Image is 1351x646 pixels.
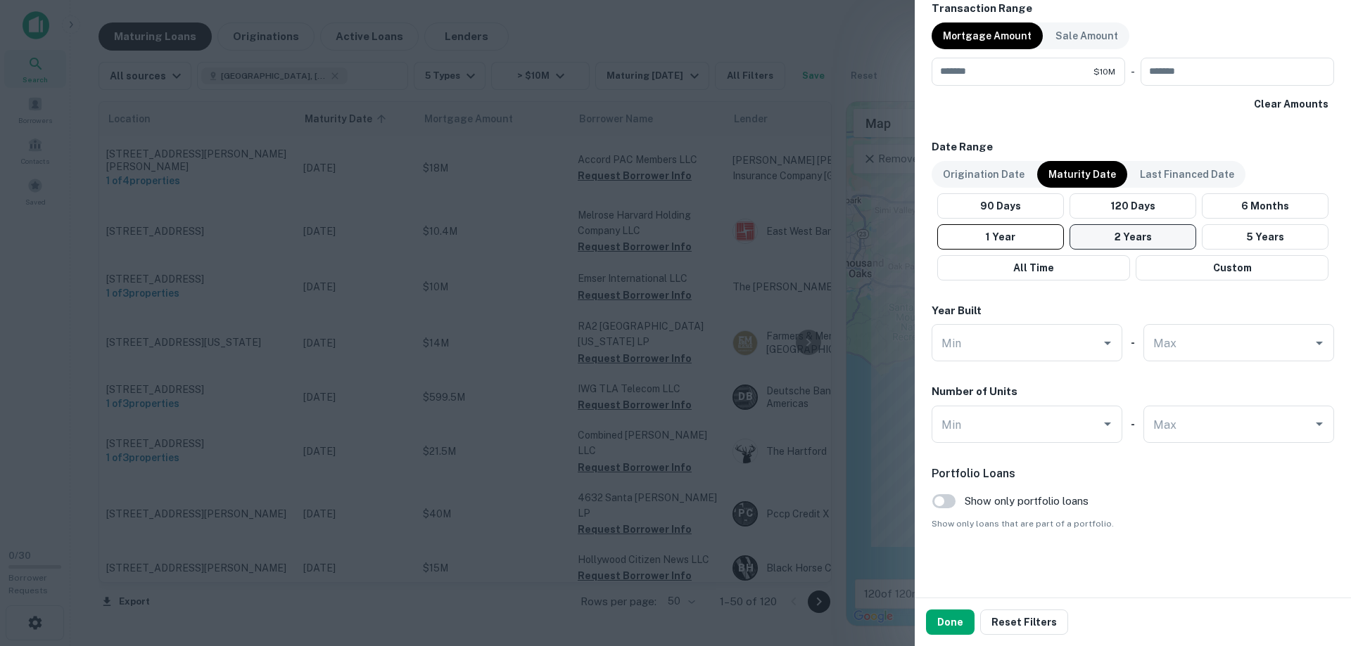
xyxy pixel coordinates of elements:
button: 6 Months [1202,193,1328,219]
button: All Time [937,255,1130,280]
button: Open [1309,333,1329,353]
button: Open [1098,414,1117,434]
button: 5 Years [1202,224,1328,250]
h6: Year Built [932,303,982,319]
h6: - [1131,335,1135,351]
p: Mortgage Amount [943,28,1032,44]
button: 90 Days [937,193,1064,219]
button: Open [1098,333,1117,353]
h6: Portfolio Loans [932,465,1334,482]
h6: Transaction Range [932,1,1334,17]
p: Origination Date [943,167,1025,182]
h6: Number of Units [932,384,1017,400]
h6: - [1131,416,1135,432]
button: Done [926,609,975,635]
button: 2 Years [1070,224,1196,250]
button: Custom [1136,255,1328,280]
h6: Date Range [932,139,1334,155]
span: Show only portfolio loans [965,493,1089,510]
button: Reset Filters [980,609,1068,635]
iframe: Chat Widget [1281,534,1351,601]
button: Open [1309,414,1329,434]
p: Last Financed Date [1140,167,1234,182]
p: Sale Amount [1055,28,1118,44]
p: Maturity Date [1048,167,1116,182]
button: 120 Days [1070,193,1196,219]
div: - [1131,58,1135,86]
button: 1 Year [937,224,1064,250]
button: Clear Amounts [1248,91,1334,117]
span: Show only loans that are part of a portfolio. [932,517,1334,530]
span: $10M [1093,65,1115,78]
